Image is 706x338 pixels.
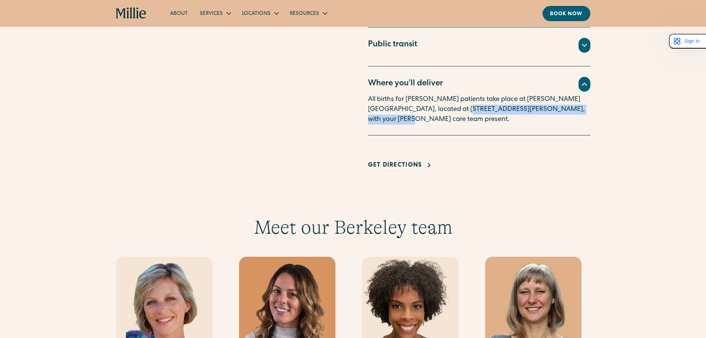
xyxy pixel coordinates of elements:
div: Services [194,7,236,19]
div: Locations [236,7,284,19]
a: About [164,7,194,19]
h3: Meet our Berkeley team [116,216,590,239]
div: Get Directions [368,161,422,170]
div: Services [200,10,223,18]
div: Where you’ll deliver [368,78,443,90]
div: Locations [242,10,271,18]
div: Resources [290,10,319,18]
p: All births for [PERSON_NAME] patients take place at [PERSON_NAME][GEOGRAPHIC_DATA], located at [S... [368,95,590,125]
div: Public transit [368,39,417,51]
a: Book now [543,6,590,21]
div: Book now [550,10,583,18]
a: Get Directions [368,161,434,170]
div: Resources [284,7,332,19]
a: home [116,7,147,19]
